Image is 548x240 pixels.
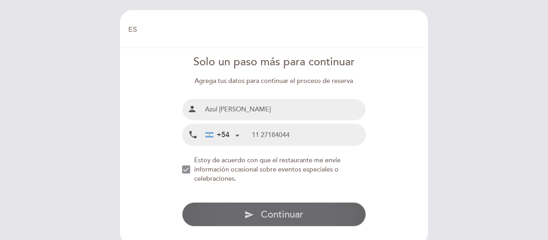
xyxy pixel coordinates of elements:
[202,125,242,145] div: Argentina: +54
[202,99,366,120] input: Nombre y Apellido
[261,209,303,220] span: Continuar
[188,130,198,140] i: local_phone
[182,202,366,226] button: send Continuar
[182,156,366,184] md-checkbox: NEW_MODAL_AGREE_RESTAURANT_SEND_OCCASIONAL_INFO
[205,130,229,140] div: +54
[182,77,366,86] div: Agrega tus datos para continuar el proceso de reserva
[187,104,197,114] i: person
[244,210,254,220] i: send
[182,54,366,70] div: Solo un paso más para continuar
[252,124,365,145] input: Teléfono Móvil
[194,156,341,183] span: Estoy de acuerdo con que el restaurante me envíe información ocasional sobre eventos especiales o...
